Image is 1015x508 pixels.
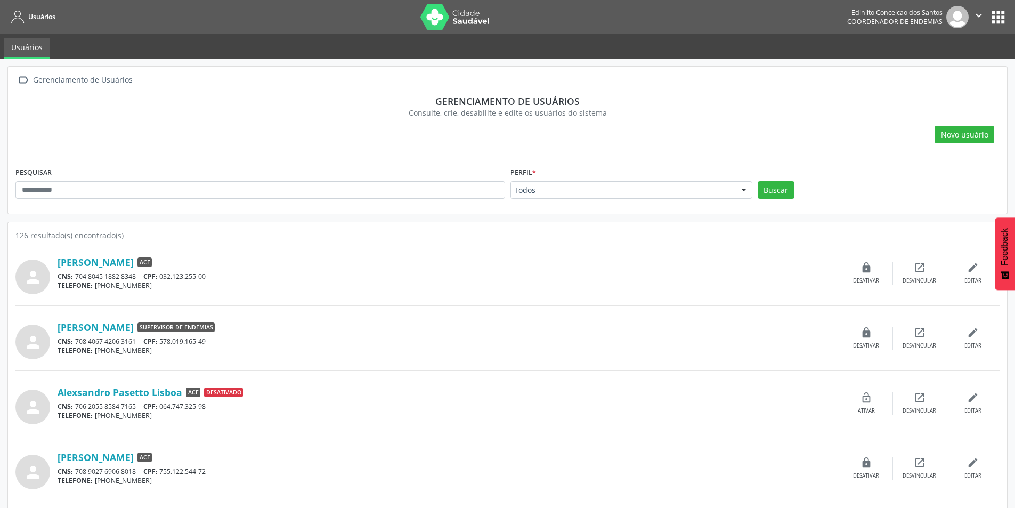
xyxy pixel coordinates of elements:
[186,388,200,397] span: ACE
[964,277,981,285] div: Editar
[914,262,925,273] i: open_in_new
[903,407,936,415] div: Desvincular
[58,346,840,355] div: [PHONE_NUMBER]
[58,337,73,346] span: CNS:
[847,17,943,26] span: Coordenador de Endemias
[860,457,872,469] i: lock
[995,217,1015,290] button: Feedback - Mostrar pesquisa
[860,262,872,273] i: lock
[23,268,43,287] i: person
[23,398,43,417] i: person
[23,463,43,482] i: person
[964,342,981,350] div: Editar
[58,386,182,398] a: Alexsandro Pasetto Lisboa
[58,411,840,420] div: [PHONE_NUMBER]
[31,72,134,88] div: Gerenciamento de Usuários
[15,72,134,88] a:  Gerenciamento de Usuários
[853,342,879,350] div: Desativar
[903,472,936,480] div: Desvincular
[1000,228,1010,265] span: Feedback
[23,95,992,107] div: Gerenciamento de usuários
[860,327,872,338] i: lock
[514,185,730,196] span: Todos
[137,257,152,267] span: ACE
[15,72,31,88] i: 
[914,327,925,338] i: open_in_new
[58,272,73,281] span: CNS:
[58,467,73,476] span: CNS:
[860,392,872,404] i: lock_open
[23,333,43,352] i: person
[941,129,988,140] span: Novo usuário
[137,453,152,462] span: ACE
[7,8,55,26] a: Usuários
[967,327,979,338] i: edit
[58,321,134,333] a: [PERSON_NAME]
[967,262,979,273] i: edit
[58,467,840,476] div: 708 9027 6906 8018 755.122.544-72
[58,402,73,411] span: CNS:
[23,107,992,118] div: Consulte, crie, desabilite e edite os usuários do sistema
[58,337,840,346] div: 708 4067 4206 3161 578.019.165-49
[964,407,981,415] div: Editar
[15,230,1000,241] div: 126 resultado(s) encontrado(s)
[58,281,93,290] span: TELEFONE:
[964,472,981,480] div: Editar
[4,38,50,59] a: Usuários
[143,337,158,346] span: CPF:
[989,8,1008,27] button: apps
[28,12,55,21] span: Usuários
[853,277,879,285] div: Desativar
[903,277,936,285] div: Desvincular
[858,407,875,415] div: Ativar
[973,10,985,21] i: 
[758,181,794,199] button: Buscar
[58,402,840,411] div: 706 2055 8584 7165 064.747.325-98
[946,6,969,28] img: img
[58,476,840,485] div: [PHONE_NUMBER]
[967,457,979,469] i: edit
[58,411,93,420] span: TELEFONE:
[143,272,158,281] span: CPF:
[58,281,840,290] div: [PHONE_NUMBER]
[143,402,158,411] span: CPF:
[15,165,52,181] label: PESQUISAR
[935,126,994,144] button: Novo usuário
[58,272,840,281] div: 704 8045 1882 8348 032.123.255-00
[847,8,943,17] div: Edinilto Conceicao dos Santos
[58,476,93,485] span: TELEFONE:
[137,322,215,332] span: Supervisor de Endemias
[58,451,134,463] a: [PERSON_NAME]
[914,457,925,469] i: open_in_new
[967,392,979,404] i: edit
[143,467,158,476] span: CPF:
[204,388,243,397] span: Desativado
[903,342,936,350] div: Desvincular
[58,256,134,268] a: [PERSON_NAME]
[58,346,93,355] span: TELEFONE:
[853,472,879,480] div: Desativar
[969,6,989,28] button: 
[510,165,536,181] label: Perfil
[914,392,925,404] i: open_in_new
